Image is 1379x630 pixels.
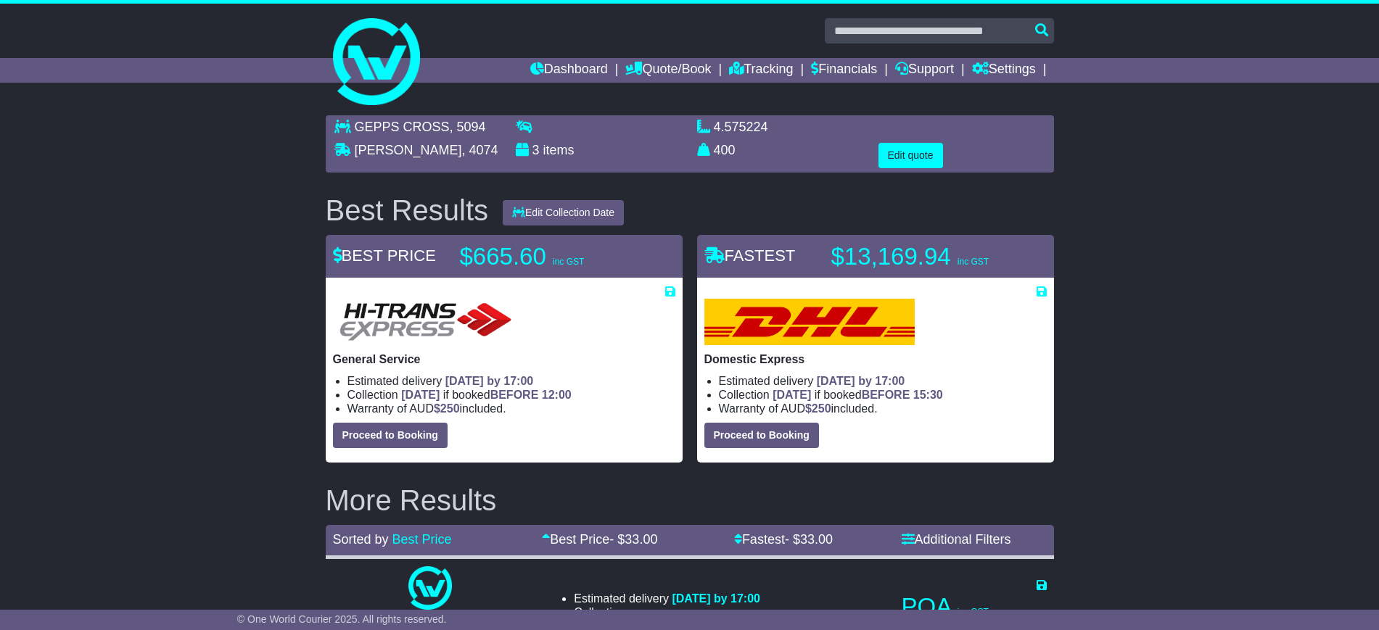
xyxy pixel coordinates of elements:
span: 33.00 [800,532,833,547]
li: Warranty of AUD included. [347,402,675,415]
span: inc GST [553,257,584,267]
li: Collection [719,388,1047,402]
li: Warranty of AUD included. [719,402,1047,415]
a: Best Price [392,532,452,547]
span: 33.00 [625,532,657,547]
button: Edit Collection Date [503,200,624,225]
span: GEPPS CROSS [355,120,450,134]
span: FASTEST [704,246,796,265]
span: , 4074 [462,143,498,157]
span: [DATE] [773,389,811,401]
span: $ [434,402,460,415]
a: Best Price- $33.00 [542,532,657,547]
p: POA [902,592,1047,621]
span: if booked [773,389,942,401]
li: Estimated delivery [347,374,675,388]
button: Proceed to Booking [333,423,448,448]
a: Settings [972,58,1036,83]
a: Financials [811,58,877,83]
span: items [543,143,575,157]
span: [DATE] by 17:00 [445,375,534,387]
span: © One World Courier 2025. All rights reserved. [237,613,447,625]
span: 400 [714,143,736,157]
span: if booked [401,389,571,401]
span: [DATE] by 17:00 [672,592,760,605]
p: Domestic Express [704,352,1047,366]
span: BEFORE [862,389,910,401]
span: - $ [785,532,833,547]
span: 250 [440,402,460,415]
span: [DATE] by 17:00 [817,375,905,387]
span: [DATE] [401,389,440,401]
span: 4.575224 [714,120,768,134]
span: [PERSON_NAME] [355,143,462,157]
button: Edit quote [878,143,943,168]
button: Proceed to Booking [704,423,819,448]
a: Tracking [729,58,793,83]
span: BEFORE [490,389,539,401]
p: $665.60 [460,242,641,271]
div: Best Results [318,194,496,226]
img: HiTrans: General Service [333,299,519,345]
a: Quote/Book [625,58,711,83]
span: 3 [532,143,540,157]
span: 12:00 [542,389,572,401]
h2: More Results [326,484,1054,516]
span: $ [805,402,831,415]
a: Fastest- $33.00 [734,532,833,547]
span: BEST PRICE [333,246,436,265]
li: Collection [347,388,675,402]
span: - $ [609,532,657,547]
li: Estimated delivery [574,592,760,605]
li: Estimated delivery [719,374,1047,388]
span: inc GST [958,257,989,267]
a: Additional Filters [902,532,1011,547]
p: General Service [333,352,675,366]
span: inc GST [958,607,989,617]
li: Collection [574,605,760,619]
a: Support [895,58,954,83]
span: Sorted by [333,532,389,547]
a: Dashboard [530,58,608,83]
span: , 5094 [450,120,486,134]
img: DHL: Domestic Express [704,299,915,345]
span: 15:30 [913,389,943,401]
span: 250 [812,402,831,415]
p: $13,169.94 [831,242,1013,271]
img: One World Courier: Same Day Nationwide(quotes take 0.5-1 hour) [408,566,452,610]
